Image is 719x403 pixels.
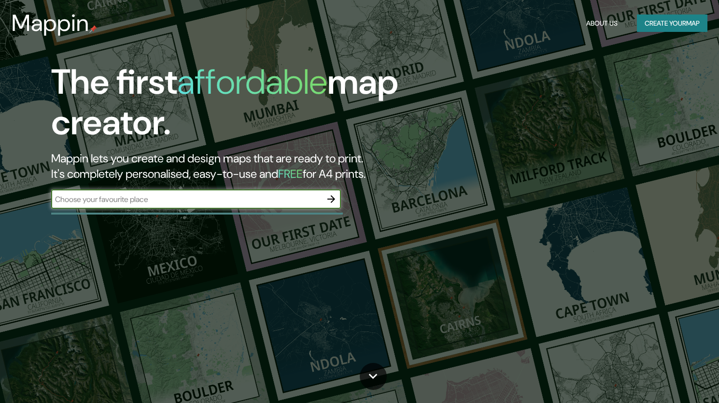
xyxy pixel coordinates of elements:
[51,62,411,151] h1: The first map creator.
[278,166,303,181] h5: FREE
[582,14,621,32] button: About Us
[177,59,327,104] h1: affordable
[51,151,411,182] h2: Mappin lets you create and design maps that are ready to print. It's completely personalised, eas...
[633,365,708,392] iframe: Help widget launcher
[89,25,97,33] img: mappin-pin
[12,10,89,37] h3: Mappin
[637,14,707,32] button: Create yourmap
[51,194,322,205] input: Choose your favourite place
